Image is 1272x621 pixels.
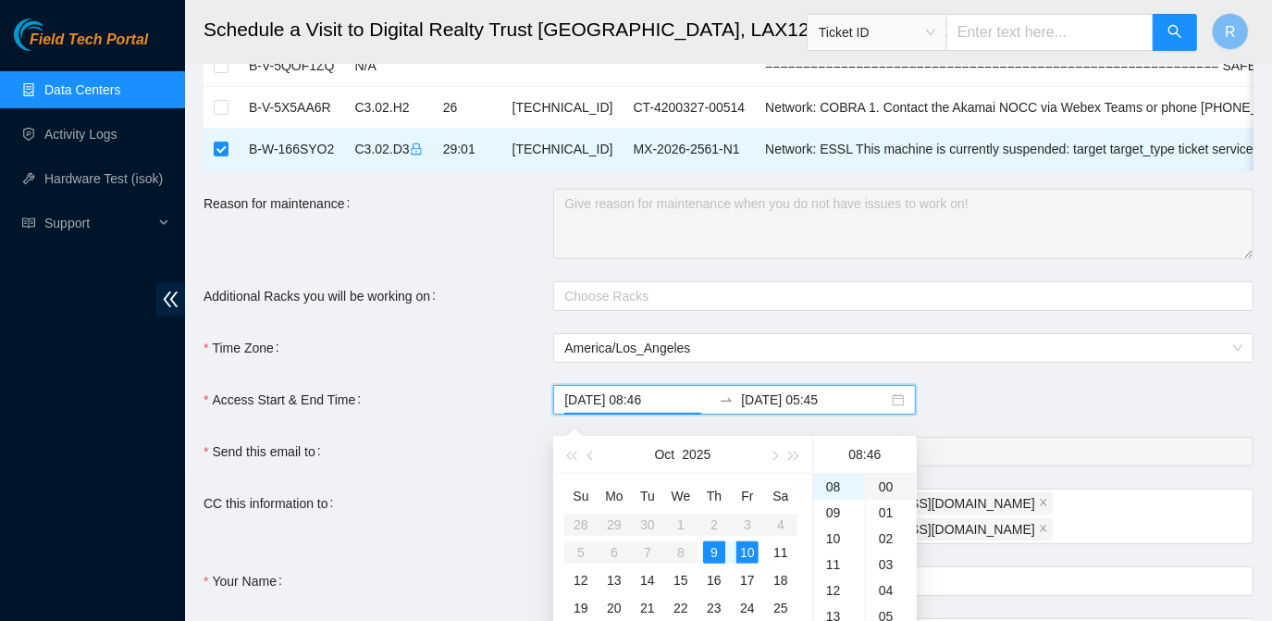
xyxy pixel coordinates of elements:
div: 01 [866,500,917,526]
div: 23 [703,597,725,619]
th: Sa [764,481,797,511]
span: swap-right [719,392,734,407]
td: B-V-5QOF1ZQ [239,45,345,87]
span: Ticket ID [819,19,935,46]
td: CT-4200327-00514 [624,87,756,129]
div: 11 [770,541,792,564]
a: Activity Logs [44,127,117,142]
td: [TECHNICAL_ID] [502,129,624,170]
label: Send this email to [204,437,328,466]
td: [TECHNICAL_ID] [502,87,624,129]
div: 17 [736,569,759,591]
span: read [22,217,35,230]
div: 11 [813,552,865,578]
span: to [719,392,734,407]
div: 02 [866,526,917,552]
span: lock [410,143,423,155]
span: R [1225,20,1236,43]
td: B-V-5X5AA6R [239,87,345,129]
div: 21 [636,597,659,619]
div: 09 [813,500,865,526]
div: 04 [866,578,917,603]
td: 2025-10-09 [698,539,731,566]
span: search [1167,24,1182,42]
div: 12 [570,569,592,591]
div: 08 [813,474,865,500]
span: [EMAIL_ADDRESS][DOMAIN_NAME] [816,493,1035,514]
a: Akamai TechnologiesField Tech Portal [14,33,148,57]
span: etorres@akamai.com [808,492,1053,515]
label: Additional Racks you will be working on [204,281,443,311]
span: jearay@akamai.com [808,518,1053,540]
div: 24 [736,597,759,619]
input: Access Start & End Time [564,390,711,410]
td: 2025-10-17 [731,566,764,594]
div: 25 [770,597,792,619]
div: 18 [770,569,792,591]
input: Enter text here... [946,14,1154,51]
div: 14 [636,569,659,591]
th: Fr [731,481,764,511]
button: R [1212,13,1249,50]
span: Support [44,205,154,242]
div: 10 [813,526,865,552]
td: 2025-10-10 [731,539,764,566]
td: 2025-10-16 [698,566,731,594]
span: [EMAIL_ADDRESS][DOMAIN_NAME] [816,519,1035,540]
th: Mo [598,481,631,511]
label: Access Start & End Time [204,385,368,415]
td: 2025-10-14 [631,566,664,594]
label: Your Name [204,566,290,596]
div: 08:46 [821,436,909,473]
span: close [1039,524,1048,535]
span: America/Los_Angeles [564,334,1242,362]
td: 2025-10-12 [564,566,598,594]
span: Field Tech Portal [30,31,148,49]
div: 16 [703,569,725,591]
div: 03 [866,552,917,578]
div: 15 [670,569,692,591]
button: 2025 [682,436,710,473]
span: double-left [156,282,185,317]
td: C3.02.H2 [345,87,433,129]
td: C3.02.D3 [345,129,433,170]
div: 10 [736,541,759,564]
td: 26 [433,87,502,129]
div: 12 [813,578,865,603]
input: End date [741,390,888,410]
td: N/A [345,45,433,87]
th: We [664,481,698,511]
div: 20 [603,597,625,619]
textarea: Reason for maintenance [553,189,1253,259]
label: Reason for maintenance [204,189,357,218]
td: 2025-10-18 [764,566,797,594]
td: 2025-10-13 [598,566,631,594]
div: 13 [603,569,625,591]
td: 2025-10-15 [664,566,698,594]
th: Su [564,481,598,511]
td: 29:01 [433,129,502,170]
div: 19 [570,597,592,619]
a: Data Centers [44,82,120,97]
th: Th [698,481,731,511]
td: 2025-10-11 [764,539,797,566]
td: MX-2026-2561-N1 [624,129,756,170]
div: 00 [866,474,917,500]
td: B-W-166SYO2 [239,129,345,170]
button: Oct [655,436,675,473]
span: close [1039,498,1048,509]
th: Tu [631,481,664,511]
label: CC this information to [204,489,341,518]
input: CC this information to [1056,518,1060,540]
img: Akamai Technologies [14,19,93,51]
div: 9 [703,541,725,564]
a: Hardware Test (isok) [44,171,163,186]
button: search [1153,14,1197,51]
div: 22 [670,597,692,619]
label: Time Zone [204,333,287,363]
